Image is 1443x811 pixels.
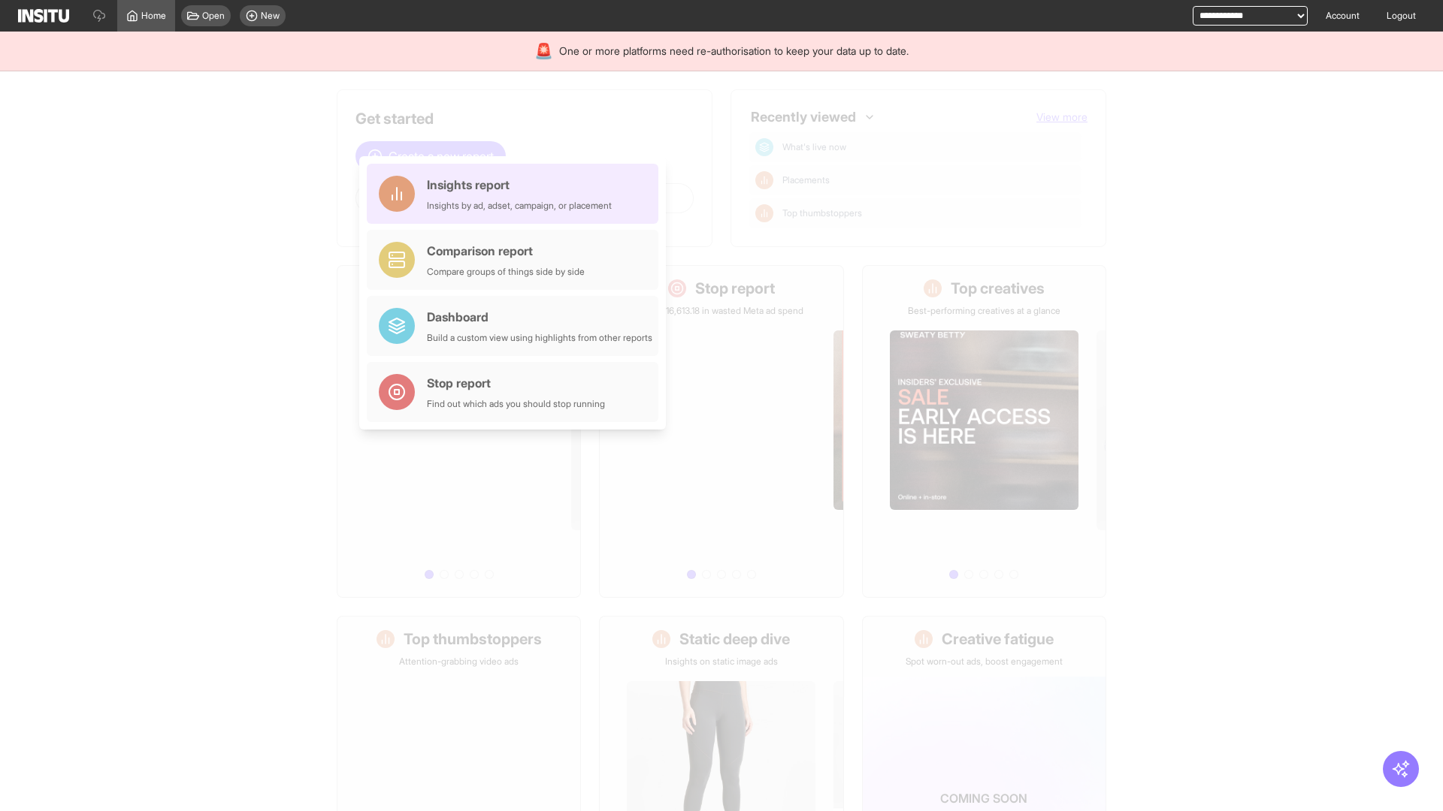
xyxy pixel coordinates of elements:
[141,10,166,22] span: Home
[427,266,585,278] div: Compare groups of things side by side
[427,398,605,410] div: Find out which ads you should stop running
[427,200,612,212] div: Insights by ad, adset, campaign, or placement
[427,332,652,344] div: Build a custom view using highlights from other reports
[427,308,652,326] div: Dashboard
[534,41,553,62] div: 🚨
[427,176,612,194] div: Insights report
[427,374,605,392] div: Stop report
[18,9,69,23] img: Logo
[427,242,585,260] div: Comparison report
[261,10,280,22] span: New
[559,44,909,59] span: One or more platforms need re-authorisation to keep your data up to date.
[202,10,225,22] span: Open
